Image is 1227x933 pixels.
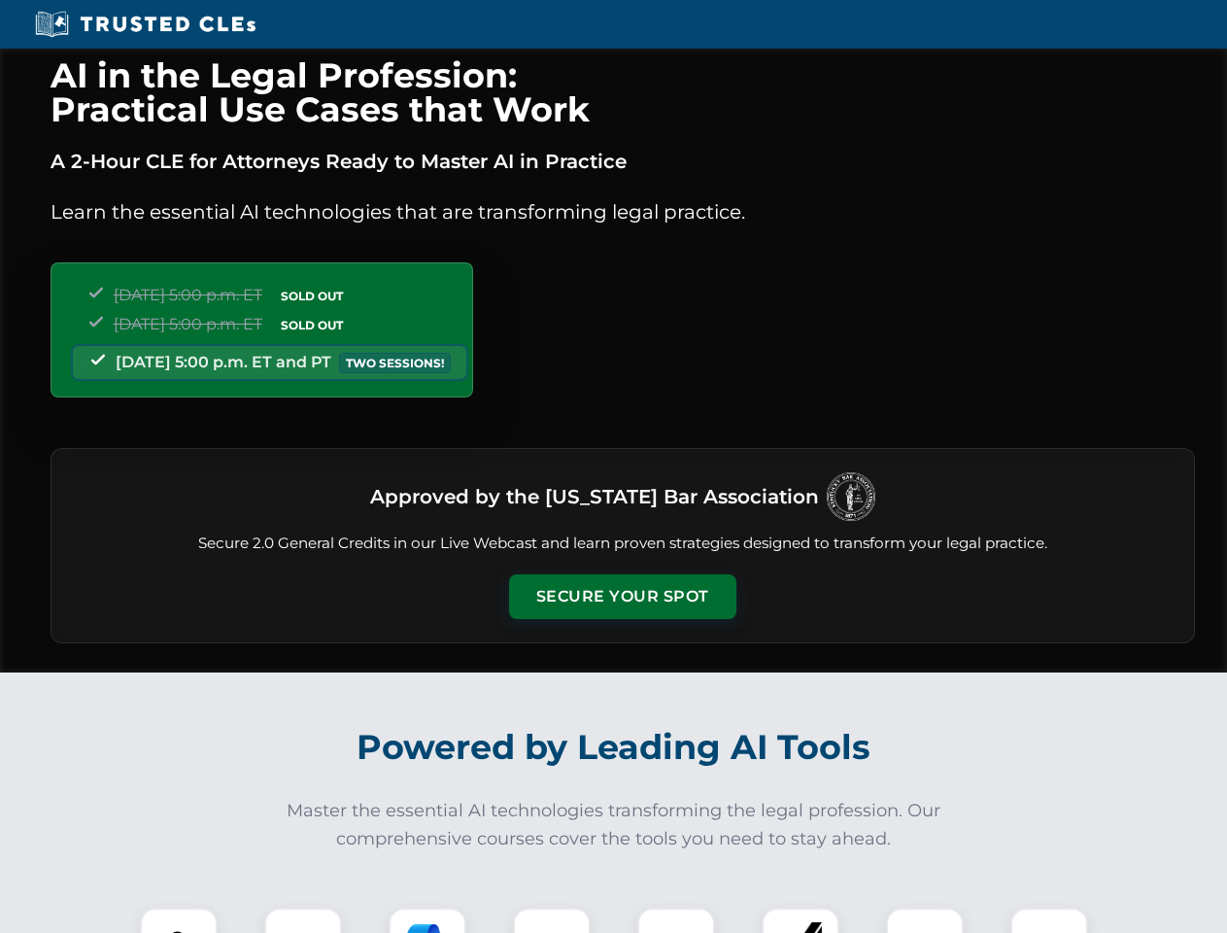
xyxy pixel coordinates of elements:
[76,713,1152,781] h2: Powered by Leading AI Tools
[827,472,875,521] img: Logo
[114,286,262,304] span: [DATE] 5:00 p.m. ET
[114,315,262,333] span: [DATE] 5:00 p.m. ET
[274,315,350,335] span: SOLD OUT
[509,574,736,619] button: Secure Your Spot
[75,533,1171,555] p: Secure 2.0 General Credits in our Live Webcast and learn proven strategies designed to transform ...
[51,196,1195,227] p: Learn the essential AI technologies that are transforming legal practice.
[274,286,350,306] span: SOLD OUT
[274,797,954,853] p: Master the essential AI technologies transforming the legal profession. Our comprehensive courses...
[29,10,261,39] img: Trusted CLEs
[370,479,819,514] h3: Approved by the [US_STATE] Bar Association
[51,146,1195,177] p: A 2-Hour CLE for Attorneys Ready to Master AI in Practice
[51,58,1195,126] h1: AI in the Legal Profession: Practical Use Cases that Work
